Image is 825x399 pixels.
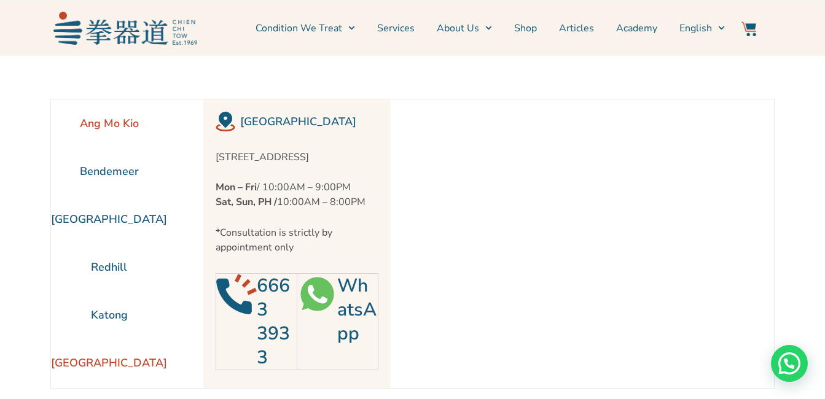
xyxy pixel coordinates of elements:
[679,21,712,36] span: English
[257,273,290,370] a: 6663 3933
[216,180,257,194] strong: Mon – Fri
[337,273,377,346] a: WhatsApp
[391,99,738,388] iframe: Madam Partum Holland Village
[256,13,355,44] a: Condition We Treat
[216,150,378,165] p: [STREET_ADDRESS]
[203,13,725,44] nav: Menu
[559,13,594,44] a: Articles
[240,113,378,130] h2: [GEOGRAPHIC_DATA]
[377,13,415,44] a: Services
[437,13,492,44] a: About Us
[679,13,725,44] a: English
[216,225,378,255] p: *Consultation is strictly by appointment only
[216,195,277,209] strong: Sat, Sun, PH /
[216,180,378,209] p: / 10:00AM – 9:00PM 10:00AM – 8:00PM
[741,21,756,36] img: Website Icon-03
[514,13,537,44] a: Shop
[616,13,657,44] a: Academy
